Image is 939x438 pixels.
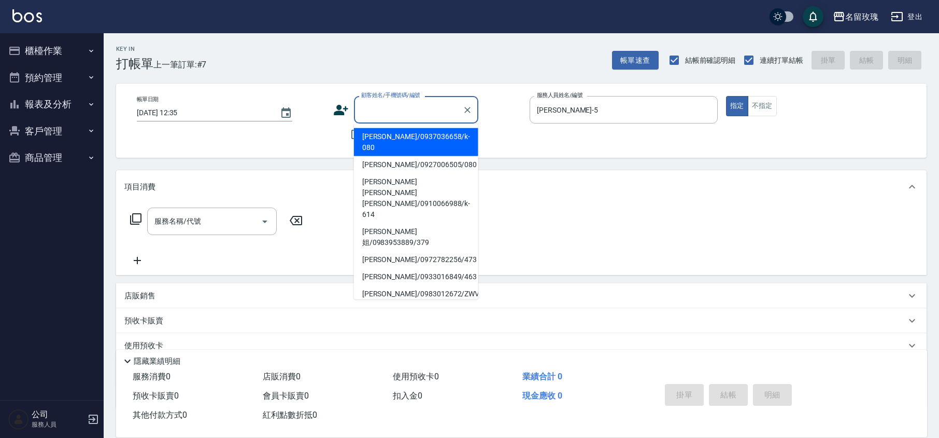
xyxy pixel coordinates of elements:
[32,409,84,420] h5: 公司
[4,144,99,171] button: 商品管理
[887,7,927,26] button: 登出
[137,104,269,121] input: YYYY/MM/DD hh:mm
[133,410,187,420] span: 其他付款方式 0
[257,213,273,230] button: Open
[124,316,163,326] p: 預收卡販賣
[8,409,29,430] img: Person
[354,251,478,268] li: [PERSON_NAME]/0972782256/473
[274,101,298,126] button: Choose date, selected date is 2025-09-09
[460,103,475,117] button: Clear
[153,58,207,71] span: 上一筆訂單:#7
[124,340,163,351] p: 使用預收卡
[116,283,927,308] div: 店販銷售
[522,391,562,401] span: 現金應收 0
[4,118,99,145] button: 客戶管理
[263,391,309,401] span: 會員卡販賣 0
[537,91,582,99] label: 服務人員姓名/編號
[133,391,179,401] span: 預收卡販賣 0
[393,372,439,381] span: 使用預收卡 0
[760,55,803,66] span: 連續打單結帳
[124,291,155,302] p: 店販銷售
[393,391,422,401] span: 扣入金 0
[522,372,562,381] span: 業績合計 0
[612,51,659,70] button: 帳單速查
[361,91,420,99] label: 顧客姓名/手機號碼/編號
[354,223,478,251] li: [PERSON_NAME]姐/0983953889/379
[124,182,155,193] p: 項目消費
[116,170,927,203] div: 項目消費
[4,91,99,118] button: 報表及分析
[685,55,736,66] span: 結帳前確認明細
[354,128,478,156] li: [PERSON_NAME]/0937036658/k-080
[116,333,927,358] div: 使用預收卡
[354,173,478,223] li: [PERSON_NAME] [PERSON_NAME][PERSON_NAME]/0910066988/k-614
[116,308,927,333] div: 預收卡販賣
[748,96,777,116] button: 不指定
[845,10,878,23] div: 名留玫瑰
[4,64,99,91] button: 預約管理
[12,9,42,22] img: Logo
[263,410,317,420] span: 紅利點數折抵 0
[354,268,478,285] li: [PERSON_NAME]/0933016849/463
[134,356,180,367] p: 隱藏業績明細
[133,372,170,381] span: 服務消費 0
[803,6,823,27] button: save
[829,6,883,28] button: 名留玫瑰
[726,96,748,116] button: 指定
[4,37,99,64] button: 櫃檯作業
[354,156,478,173] li: [PERSON_NAME]/0927006505/080
[116,46,153,52] h2: Key In
[116,57,153,71] h3: 打帳單
[32,420,84,429] p: 服務人員
[137,95,159,103] label: 帳單日期
[263,372,301,381] span: 店販消費 0
[354,285,478,313] li: [PERSON_NAME]/0983012672/ZWVI-04172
